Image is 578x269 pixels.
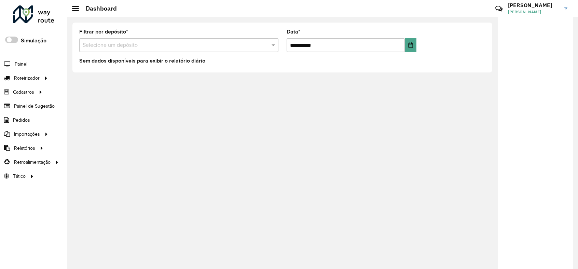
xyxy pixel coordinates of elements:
[287,28,300,36] label: Data
[13,173,26,180] span: Tático
[13,89,34,96] span: Cadastros
[14,103,55,110] span: Painel de Sugestão
[79,57,205,65] label: Sem dados disponíveis para exibir o relatório diário
[508,2,559,9] h3: [PERSON_NAME]
[508,9,559,15] span: [PERSON_NAME]
[14,75,40,82] span: Roteirizador
[13,117,30,124] span: Pedidos
[79,28,128,36] label: Filtrar por depósito
[79,5,117,12] h2: Dashboard
[14,159,51,166] span: Retroalimentação
[492,1,506,16] a: Contato Rápido
[15,60,27,68] span: Painel
[21,37,46,45] label: Simulação
[14,131,40,138] span: Importações
[14,145,35,152] span: Relatórios
[405,38,416,52] button: Choose Date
